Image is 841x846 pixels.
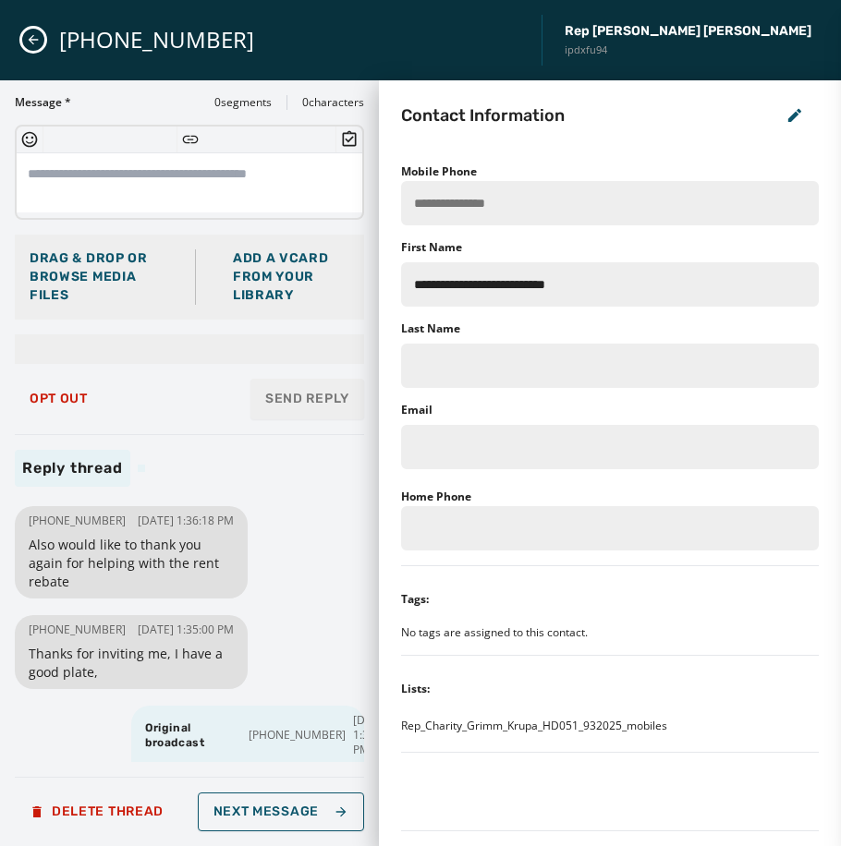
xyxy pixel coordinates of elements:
h2: Contact Information [401,103,565,128]
span: Rep [PERSON_NAME] [PERSON_NAME] [565,22,811,41]
span: [DATE] 1:30:22 PM [353,713,391,757]
button: Insert Survey [340,130,359,149]
label: First Name [401,240,462,255]
span: Rep_Charity_Grimm_Krupa_HD051_932025_mobiles [401,719,667,733]
label: Mobile Phone [401,163,477,179]
div: No tags are assigned to this contact. [401,625,819,640]
label: Last Name [401,321,460,336]
label: Home Phone [401,489,471,504]
span: ipdxfu94 [565,42,811,58]
span: 0 characters [302,95,364,110]
div: Lists: [401,682,430,696]
div: Tags: [401,592,429,607]
label: Email [401,403,433,417]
